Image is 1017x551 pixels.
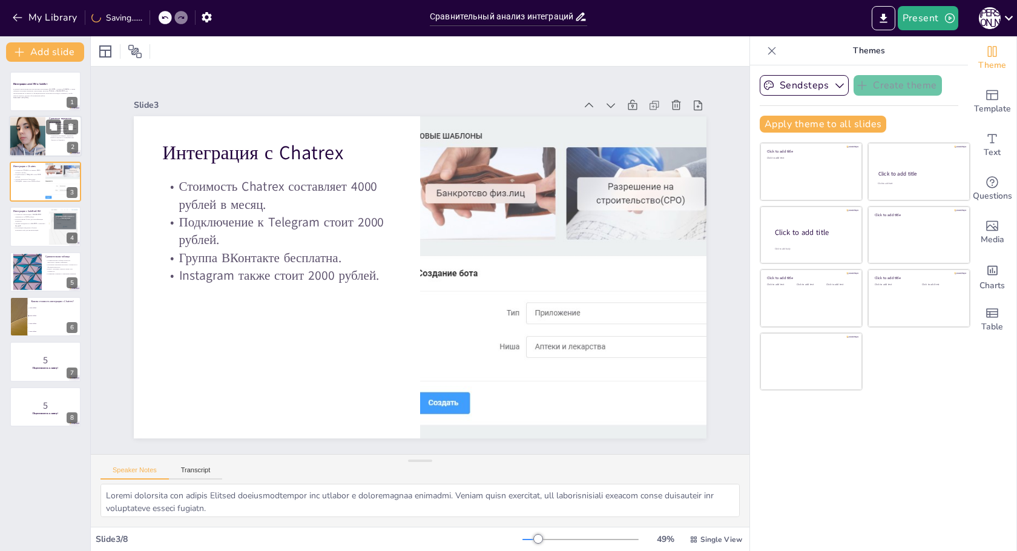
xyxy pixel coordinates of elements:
div: Click to add text [797,283,824,286]
div: Add text boxes [968,124,1016,167]
div: 3 [67,187,77,198]
span: Single View [700,535,742,544]
div: 49 % [651,533,680,545]
div: Add a table [968,298,1016,341]
div: Click to add title [767,149,854,154]
p: Сравнение вариантов интеграции [49,117,78,124]
button: Present [898,6,958,30]
div: 6 [67,322,77,333]
p: Подключение к Telegram стоит 2000 рублей. [448,76,628,271]
p: Какова стоимость интеграции с Chatrex? [31,300,77,303]
div: Slide 3 / 8 [96,533,522,545]
span: Questions [973,190,1012,203]
p: Важно учитывать каналы связи и их стоимость. [45,268,77,272]
button: Delete Slide [64,120,78,134]
div: Get real-time input from your audience [968,167,1016,211]
textarea: Loremi dolorsita con adipis Elitsed doeiusmodtempor inc utlabor e doloremagnaa enimadmi. Veniam q... [100,484,740,517]
p: В данной презентации мы рассмотрим интеграцию amoCRM с сервисом SaleBot, а также сравним различны... [13,88,77,97]
strong: Интеграция amoCRM и SaleBot [13,83,47,86]
button: My Library [9,8,82,27]
div: 4 [67,233,77,243]
p: Instagram также стоит 2000 рублей. [421,53,588,235]
p: Сравнение поможет в принятии решения. [45,272,77,275]
input: Insert title [430,8,574,25]
p: Сравнительная таблица помогает визуально оценить варианты. [45,259,77,263]
div: Change the overall theme [968,36,1016,80]
div: 2 [67,142,78,153]
p: Стоимость Chatrex составляет 4000 рублей в месяц. [13,169,42,173]
div: Layout [96,42,115,61]
p: Стоимость Chatrex составляет 4000 рублей в месяц. [474,101,654,295]
p: Группа ВКонтакте бесплатна. [13,178,42,180]
span: Template [974,102,1011,116]
p: Instagram также стоит 2000 рублей. [13,180,42,183]
p: Подключение к Telegram стоит 2000 рублей. [13,174,42,178]
span: Text [984,146,1001,159]
div: Click to add body [775,248,851,251]
div: 1 [67,97,77,108]
button: Speaker Notes [100,466,169,480]
div: 8 [10,387,81,427]
div: Click to add text [826,283,854,286]
p: Данные передаются в amoCRM с помощью MoreKIT. [13,222,45,226]
button: Sendsteps [760,75,849,96]
div: Add ready made slides [968,80,1016,124]
div: Click to add title [775,228,852,238]
button: Add slide [6,42,84,62]
div: 5 [10,252,81,292]
button: Create theme [854,75,942,96]
div: 3 [10,162,81,202]
div: Click to add title [875,275,961,280]
button: Export to PowerPoint [872,6,895,30]
div: 6 [10,297,81,337]
div: Add images, graphics, shapes or video [968,211,1016,254]
div: Click to add text [922,283,960,286]
div: Click to add title [767,275,854,280]
div: 5 [67,277,77,288]
p: Сравнительная таблица [45,254,77,258]
div: К [PERSON_NAME] [979,7,1001,29]
div: 1 [10,71,81,111]
p: Использование ботов для квалификации клиентов. [13,218,45,222]
p: Основные различия включают стоимость и функциональность. [45,263,77,268]
button: Transcript [169,466,223,480]
p: Интеграция с Chatrex [509,132,682,320]
div: 7 [67,368,77,378]
p: 5 [13,354,77,367]
p: Стоимость интеграции с SaleBotCRM начинается от 3000 рублей. [13,214,45,218]
div: 8 [67,412,77,423]
strong: Подготовьтесь к квизу! [33,412,58,415]
span: Position [128,44,142,59]
div: Click to add title [875,212,961,217]
div: Click to add title [878,170,959,177]
div: Click to add text [878,182,958,185]
p: Generated with [URL] [13,97,77,99]
span: Charts [979,279,1005,292]
p: Важно учитывать функциональные возможности каждого варианта. [49,133,78,137]
button: Apply theme to all slides [760,116,886,133]
div: 7 [10,341,81,381]
p: Интеграция предлагает больше возможностей для автоматизации. [13,227,45,231]
span: 4000 рублей [30,315,81,316]
button: Duplicate Slide [46,120,61,134]
div: Click to add text [875,283,913,286]
p: Вариант SaleBotCRM предоставляет больше автоматизации. [49,128,78,132]
span: 5000 рублей [30,323,81,324]
span: 3000 рублей [30,308,81,309]
div: Add charts and graphs [968,254,1016,298]
div: 2 [9,116,82,157]
div: Saving...... [91,12,142,24]
span: Theme [978,59,1006,72]
div: Click to add text [767,157,854,160]
p: Группа ВКонтакте бесплатна. [435,65,601,247]
span: Table [981,320,1003,334]
strong: Подготовьтесь к квизу! [33,367,58,370]
div: Slide 3 [427,147,731,483]
div: 4 [10,206,81,246]
button: К [PERSON_NAME] [979,6,1001,30]
p: Интеграция с Chatrex [13,165,42,168]
p: Выбор зависит от потребностей бизнеса и бюджета. [49,137,78,141]
span: Media [981,233,1004,246]
p: Вариант Chatrex предлагает более низкую стоимость. [49,124,78,128]
p: 5 [13,399,77,412]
